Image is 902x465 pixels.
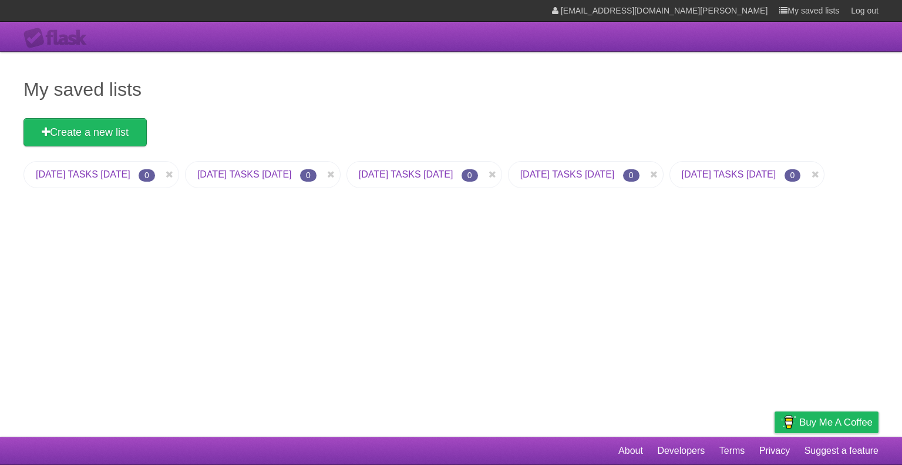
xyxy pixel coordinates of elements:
[300,169,317,182] span: 0
[36,169,130,179] a: [DATE] TASKS [DATE]
[462,169,478,182] span: 0
[780,412,796,432] img: Buy me a coffee
[759,440,790,462] a: Privacy
[775,412,879,433] a: Buy me a coffee
[23,118,147,146] a: Create a new list
[139,169,155,182] span: 0
[520,169,615,179] a: [DATE] TASKS [DATE]
[719,440,745,462] a: Terms
[623,169,640,182] span: 0
[197,169,292,179] a: [DATE] TASKS [DATE]
[785,169,801,182] span: 0
[23,75,879,103] h1: My saved lists
[23,28,94,49] div: Flask
[799,412,873,433] span: Buy me a coffee
[682,169,776,179] a: [DATE] TASKS [DATE]
[359,169,453,179] a: [DATE] TASKS [DATE]
[805,440,879,462] a: Suggest a feature
[618,440,643,462] a: About
[657,440,705,462] a: Developers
